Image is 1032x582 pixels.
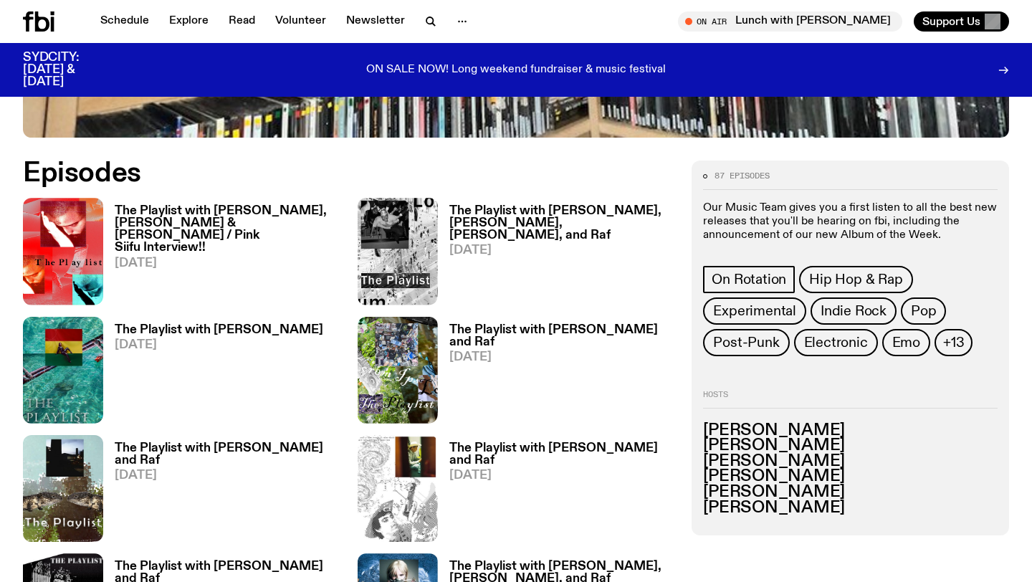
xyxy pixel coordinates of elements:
a: Explore [161,11,217,32]
h3: The Playlist with [PERSON_NAME] and Raf [449,324,675,348]
h3: [PERSON_NAME] [703,500,998,516]
span: Pop [911,303,936,319]
h3: The Playlist with [PERSON_NAME] and Raf [449,442,675,467]
h2: Episodes [23,161,674,186]
h3: [PERSON_NAME] [703,485,998,500]
a: The Playlist with [PERSON_NAME], [PERSON_NAME], [PERSON_NAME], and Raf[DATE] [438,205,675,305]
span: Hip Hop & Rap [809,272,902,287]
h3: The Playlist with [PERSON_NAME], [PERSON_NAME], [PERSON_NAME], and Raf [449,205,675,242]
h3: [PERSON_NAME] [703,423,998,439]
h3: The Playlist with [PERSON_NAME], [PERSON_NAME] & [PERSON_NAME] / Pink Siifu Interview!! [115,205,340,254]
span: [DATE] [115,339,323,351]
span: Post-Punk [713,335,779,350]
a: Pop [901,297,946,325]
span: +13 [943,335,964,350]
p: Our Music Team gives you a first listen to all the best new releases that you'll be hearing on fb... [703,201,998,243]
span: [DATE] [115,257,340,269]
a: On Rotation [703,266,795,293]
h3: [PERSON_NAME] [703,454,998,469]
h3: [PERSON_NAME] [703,469,998,485]
p: ON SALE NOW! Long weekend fundraiser & music festival [366,64,666,77]
span: [DATE] [449,351,675,363]
span: Indie Rock [821,303,887,319]
span: 87 episodes [715,172,770,180]
a: The Playlist with [PERSON_NAME][DATE] [103,324,323,424]
h3: SYDCITY: [DATE] & [DATE] [23,52,115,88]
h3: The Playlist with [PERSON_NAME] [115,324,323,336]
span: On Rotation [712,272,786,287]
span: Support Us [922,15,980,28]
a: Emo [882,329,930,356]
img: The poster for this episode of The Playlist. It features the album artwork for Amaarae's BLACK ST... [23,317,103,424]
a: Experimental [703,297,806,325]
button: On AirLunch with [PERSON_NAME] [678,11,902,32]
h3: The Playlist with [PERSON_NAME] and Raf [115,442,340,467]
a: The Playlist with [PERSON_NAME] and Raf[DATE] [438,442,675,542]
a: The Playlist with [PERSON_NAME] and Raf[DATE] [438,324,675,424]
span: Experimental [713,303,796,319]
a: Schedule [92,11,158,32]
a: Indie Rock [811,297,897,325]
span: [DATE] [449,469,675,482]
a: The Playlist with [PERSON_NAME] and Raf[DATE] [103,442,340,542]
a: Electronic [794,329,878,356]
button: +13 [935,329,973,356]
span: Emo [892,335,920,350]
a: Post-Punk [703,329,789,356]
a: Read [220,11,264,32]
a: Hip Hop & Rap [799,266,912,293]
h3: [PERSON_NAME] [703,438,998,454]
a: Volunteer [267,11,335,32]
span: [DATE] [115,469,340,482]
a: Newsletter [338,11,414,32]
h2: Hosts [703,391,998,408]
span: Electronic [804,335,868,350]
a: The Playlist with [PERSON_NAME], [PERSON_NAME] & [PERSON_NAME] / Pink Siifu Interview!![DATE] [103,205,340,305]
button: Support Us [914,11,1009,32]
span: [DATE] [449,244,675,257]
img: The cover image for this episode of The Playlist, featuring the title of the show as well as the ... [23,198,103,305]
